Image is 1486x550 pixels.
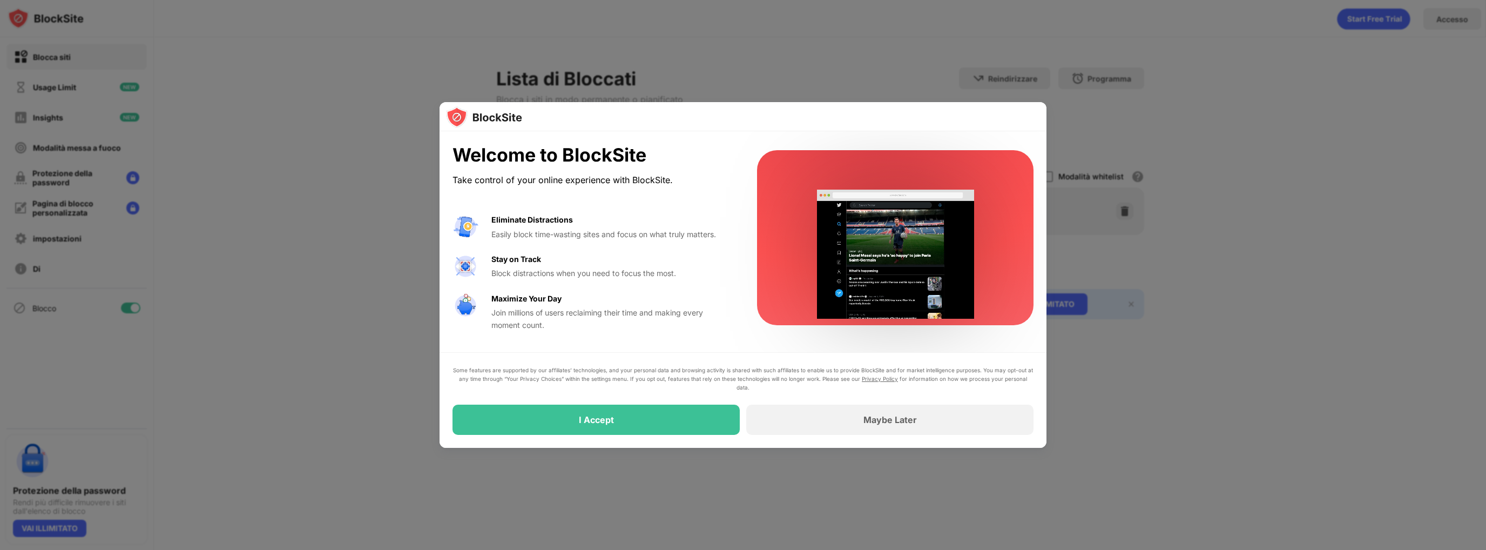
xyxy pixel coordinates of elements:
div: Take control of your online experience with BlockSite. [452,172,731,188]
img: logo-blocksite.svg [446,106,522,128]
div: Maybe Later [863,414,917,425]
img: value-avoid-distractions.svg [452,214,478,240]
div: Block distractions when you need to focus the most. [491,267,731,279]
a: Privacy Policy [862,375,898,382]
div: I Accept [579,414,614,425]
img: value-focus.svg [452,253,478,279]
div: Easily block time-wasting sites and focus on what truly matters. [491,229,731,240]
img: value-safe-time.svg [452,293,478,319]
div: Eliminate Distractions [491,214,573,226]
div: Some features are supported by our affiliates’ technologies, and your personal data and browsing ... [452,366,1034,392]
div: Maximize Your Day [491,293,562,305]
div: Welcome to BlockSite [452,144,731,166]
div: Join millions of users reclaiming their time and making every moment count. [491,307,731,331]
div: Stay on Track [491,253,541,265]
